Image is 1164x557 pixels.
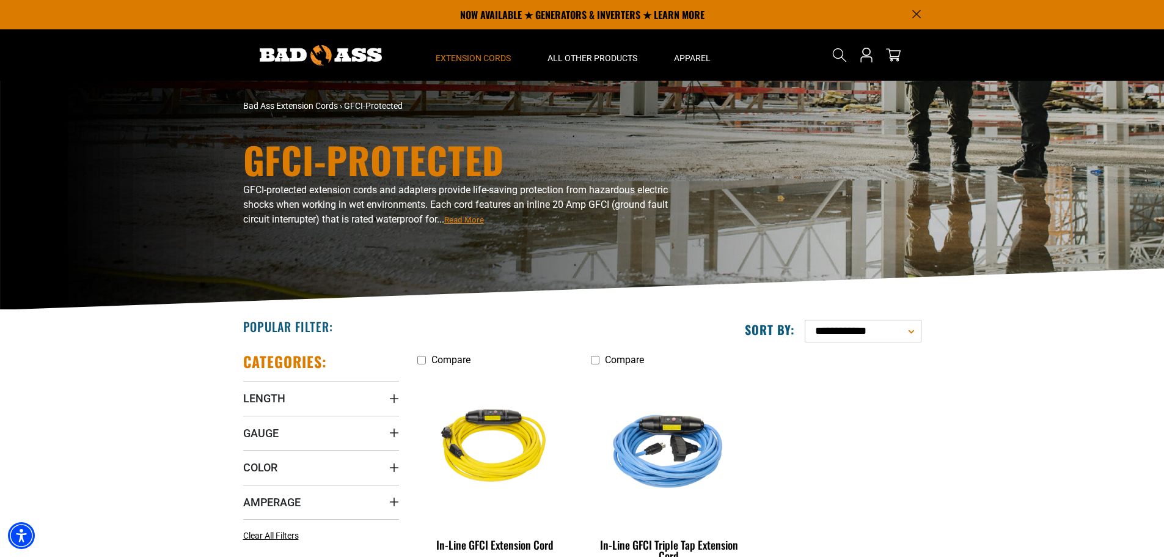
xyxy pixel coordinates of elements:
label: Sort by: [745,322,795,338]
span: All Other Products [547,53,637,64]
summary: Color [243,450,399,484]
span: Compare [431,354,470,366]
span: Amperage [243,495,301,509]
div: Accessibility Menu [8,522,35,549]
span: › [340,101,342,111]
span: Gauge [243,426,279,440]
span: Compare [605,354,644,366]
summary: Search [830,45,849,65]
summary: Extension Cords [417,29,529,81]
span: GFCI-protected extension cords and adapters provide life-saving protection from hazardous electri... [243,184,668,225]
summary: Gauge [243,416,399,450]
summary: Amperage [243,485,399,519]
summary: Apparel [656,29,729,81]
span: Extension Cords [436,53,511,64]
span: Read More [444,215,484,224]
nav: breadcrumbs [243,100,689,113]
summary: All Other Products [529,29,656,81]
h2: Categories: [243,352,328,371]
span: GFCI-Protected [344,101,403,111]
img: Bad Ass Extension Cords [260,45,382,65]
span: Clear All Filters [243,531,299,540]
h1: GFCI-Protected [243,141,689,178]
summary: Length [243,381,399,415]
h2: Popular Filter: [243,319,333,334]
a: Bad Ass Extension Cords [243,101,338,111]
span: Apparel [674,53,711,64]
div: In-Line GFCI Extension Cord [417,539,573,550]
img: Yellow [418,378,572,518]
span: Color [243,460,277,474]
a: Clear All Filters [243,529,304,542]
span: Length [243,391,285,405]
img: Light Blue [592,378,746,518]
